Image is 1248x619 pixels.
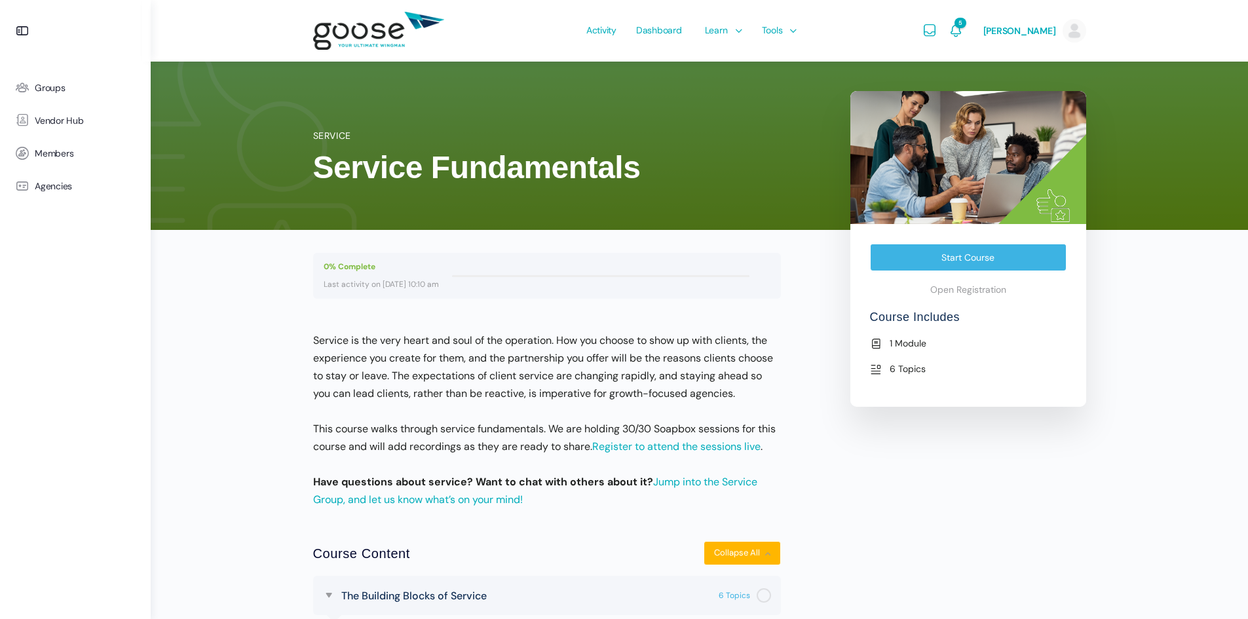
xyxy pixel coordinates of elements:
h4: Course Includes [870,309,1067,335]
button: Collapse All [704,541,781,565]
a: Not started The Building Blocks of Service 6 Topics [335,586,771,605]
h1: Service Fundamentals [313,148,772,187]
a: Register to attend the sessions live [592,440,761,453]
div: Last activity on [DATE] 10:10 am [324,276,439,293]
a: Service [313,130,351,141]
h2: Course Content [313,544,410,563]
p: This course walks through service fundamentals. We are holding 30/30 Soapbox sessions for this co... [313,420,781,455]
a: Members [7,137,144,170]
iframe: Chat Widget [1182,556,1248,619]
p: Service is the very heart and soul of the operation. How you choose to show up with clients, the ... [313,331,781,402]
span: Collapse All [714,548,765,558]
span: Groups [35,83,66,94]
span: Vendor Hub [35,115,84,126]
span: [PERSON_NAME] [983,25,1056,37]
a: Groups [7,71,144,104]
div: 0% Complete [324,258,439,276]
span: 5 [955,18,966,28]
span: Members [35,148,73,159]
span: Agencies [35,181,72,192]
strong: Have questions about service? Want to chat with others about it? [313,475,653,489]
div: Not started [757,588,771,603]
li: 6 Topics [870,361,1067,377]
span: 6 Topics [719,590,750,601]
li: 1 Module [870,335,1067,351]
span: The Building Blocks of Service [341,587,487,605]
span: Open Registration [930,284,1006,296]
a: Agencies [7,170,144,202]
a: Vendor Hub [7,104,144,137]
a: Start Course [870,244,1067,271]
